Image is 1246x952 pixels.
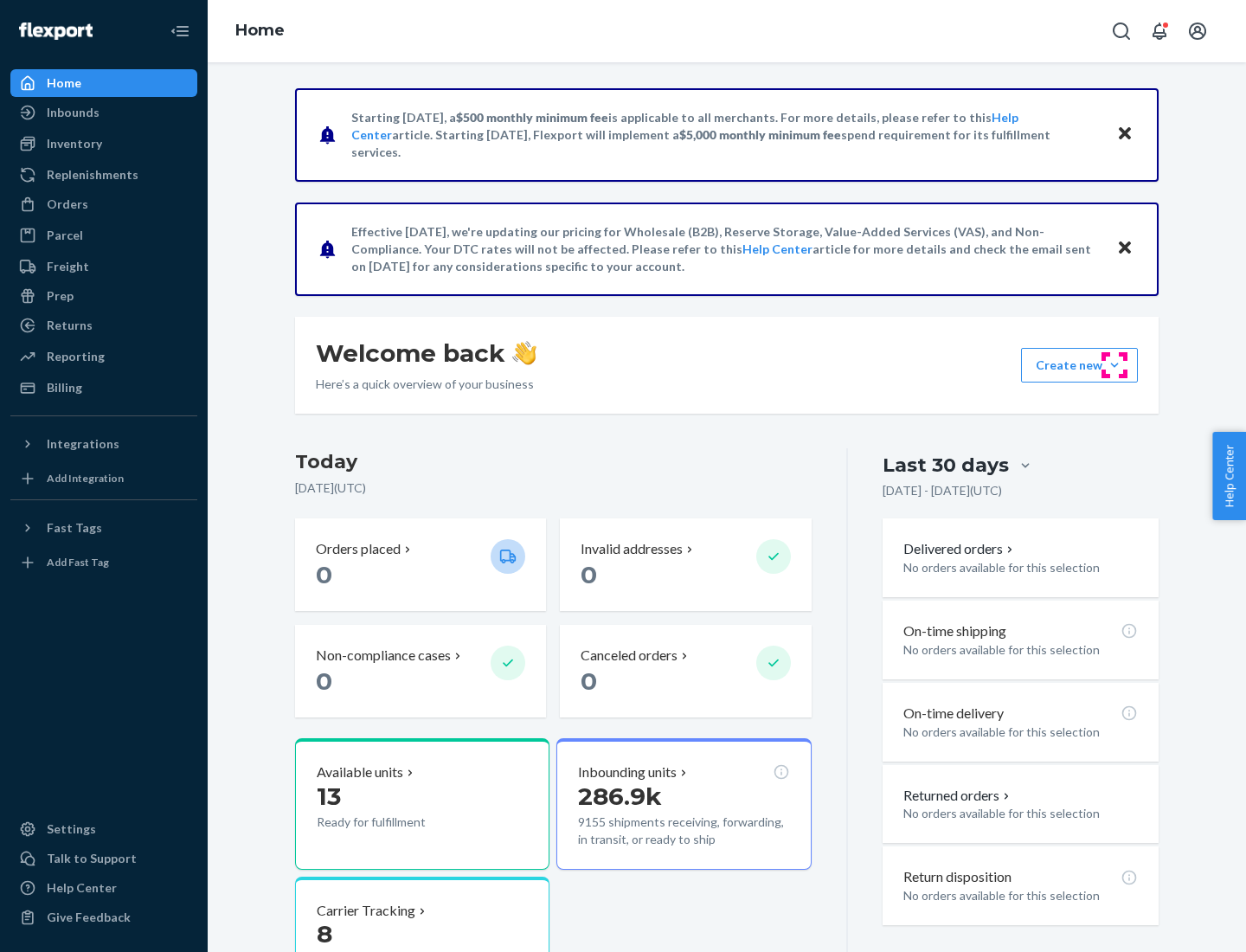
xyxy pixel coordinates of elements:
[1021,348,1138,383] button: Create new
[581,539,683,559] p: Invalid addresses
[47,227,83,244] div: Parcel
[316,666,332,696] span: 0
[47,348,105,365] div: Reporting
[10,99,197,126] a: Inbounds
[47,104,100,121] div: Inbounds
[47,135,102,152] div: Inventory
[47,555,109,569] div: Add Fast Tag
[316,646,451,666] p: Non-compliance cases
[47,74,81,92] div: Home
[47,850,137,867] div: Talk to Support
[581,646,678,666] p: Canceled orders
[581,560,597,589] span: 0
[222,6,299,56] ol: breadcrumbs
[47,519,102,537] div: Fast Tags
[316,560,332,589] span: 0
[10,222,197,249] a: Parcel
[19,23,93,40] img: Flexport logo
[578,782,662,811] span: 286.9k
[47,471,124,486] div: Add Integration
[903,887,1138,904] p: No orders available for this selection
[903,786,1013,806] button: Returned orders
[47,909,131,926] div: Give Feedback
[163,14,197,48] button: Close Navigation
[10,282,197,310] a: Prep
[10,190,197,218] a: Orders
[316,338,536,369] h1: Welcome back
[10,549,197,576] a: Add Fast Tag
[903,539,1017,559] button: Delivered orders
[10,815,197,843] a: Settings
[235,21,285,40] a: Home
[317,919,332,949] span: 8
[10,430,197,458] button: Integrations
[578,814,789,848] p: 9155 shipments receiving, forwarding, in transit, or ready to ship
[47,435,119,453] div: Integrations
[1212,432,1246,520] button: Help Center
[295,479,812,497] p: [DATE] ( UTC )
[10,465,197,492] a: Add Integration
[47,379,82,396] div: Billing
[47,196,88,213] div: Orders
[556,738,811,870] button: Inbounding units286.9k9155 shipments receiving, forwarding, in transit, or ready to ship
[10,161,197,189] a: Replenishments
[1114,122,1136,147] button: Close
[903,559,1138,576] p: No orders available for this selection
[295,738,549,870] button: Available units13Ready for fulfillment
[10,514,197,542] button: Fast Tags
[47,820,96,838] div: Settings
[560,625,811,717] button: Canceled orders 0
[903,867,1012,887] p: Return disposition
[10,874,197,902] a: Help Center
[47,287,74,305] div: Prep
[1180,14,1215,48] button: Open account menu
[578,762,677,782] p: Inbounding units
[295,518,546,611] button: Orders placed 0
[456,110,608,125] span: $500 monthly minimum fee
[316,539,401,559] p: Orders placed
[295,625,546,717] button: Non-compliance cases 0
[679,127,841,142] span: $5,000 monthly minimum fee
[351,223,1100,275] p: Effective [DATE], we're updating our pricing for Wholesale (B2B), Reserve Storage, Value-Added Se...
[295,448,812,476] h3: Today
[903,724,1138,741] p: No orders available for this selection
[10,130,197,158] a: Inventory
[10,374,197,402] a: Billing
[47,879,117,897] div: Help Center
[10,343,197,370] a: Reporting
[1142,14,1177,48] button: Open notifications
[10,253,197,280] a: Freight
[317,762,403,782] p: Available units
[10,312,197,339] a: Returns
[1104,14,1139,48] button: Open Search Box
[903,704,1004,724] p: On-time delivery
[317,814,477,831] p: Ready for fulfillment
[10,904,197,931] button: Give Feedback
[903,805,1138,822] p: No orders available for this selection
[47,258,89,275] div: Freight
[883,452,1009,479] div: Last 30 days
[47,166,138,183] div: Replenishments
[316,376,536,393] p: Here’s a quick overview of your business
[903,641,1138,659] p: No orders available for this selection
[47,317,93,334] div: Returns
[883,482,1002,499] p: [DATE] - [DATE] ( UTC )
[903,621,1006,641] p: On-time shipping
[351,109,1100,161] p: Starting [DATE], a is applicable to all merchants. For more details, please refer to this article...
[581,666,597,696] span: 0
[10,69,197,97] a: Home
[560,518,811,611] button: Invalid addresses 0
[317,782,341,811] span: 13
[742,241,812,256] a: Help Center
[10,845,197,872] a: Talk to Support
[1114,236,1136,261] button: Close
[512,341,536,365] img: hand-wave emoji
[317,901,415,921] p: Carrier Tracking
